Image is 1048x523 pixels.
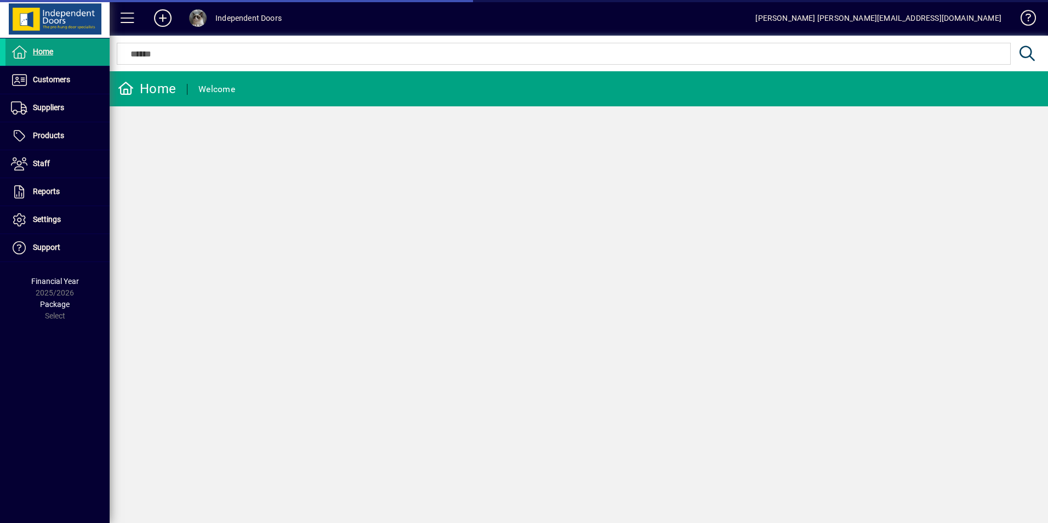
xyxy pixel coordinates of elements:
[145,8,180,28] button: Add
[5,122,110,150] a: Products
[198,81,235,98] div: Welcome
[31,277,79,286] span: Financial Year
[215,9,282,27] div: Independent Doors
[1012,2,1034,38] a: Knowledge Base
[5,206,110,234] a: Settings
[118,80,176,98] div: Home
[5,66,110,94] a: Customers
[33,243,60,252] span: Support
[33,131,64,140] span: Products
[5,94,110,122] a: Suppliers
[5,150,110,178] a: Staff
[5,178,110,206] a: Reports
[755,9,1001,27] div: [PERSON_NAME] [PERSON_NAME][EMAIL_ADDRESS][DOMAIN_NAME]
[33,47,53,56] span: Home
[33,187,60,196] span: Reports
[33,75,70,84] span: Customers
[33,159,50,168] span: Staff
[33,103,64,112] span: Suppliers
[33,215,61,224] span: Settings
[5,234,110,261] a: Support
[180,8,215,28] button: Profile
[40,300,70,309] span: Package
